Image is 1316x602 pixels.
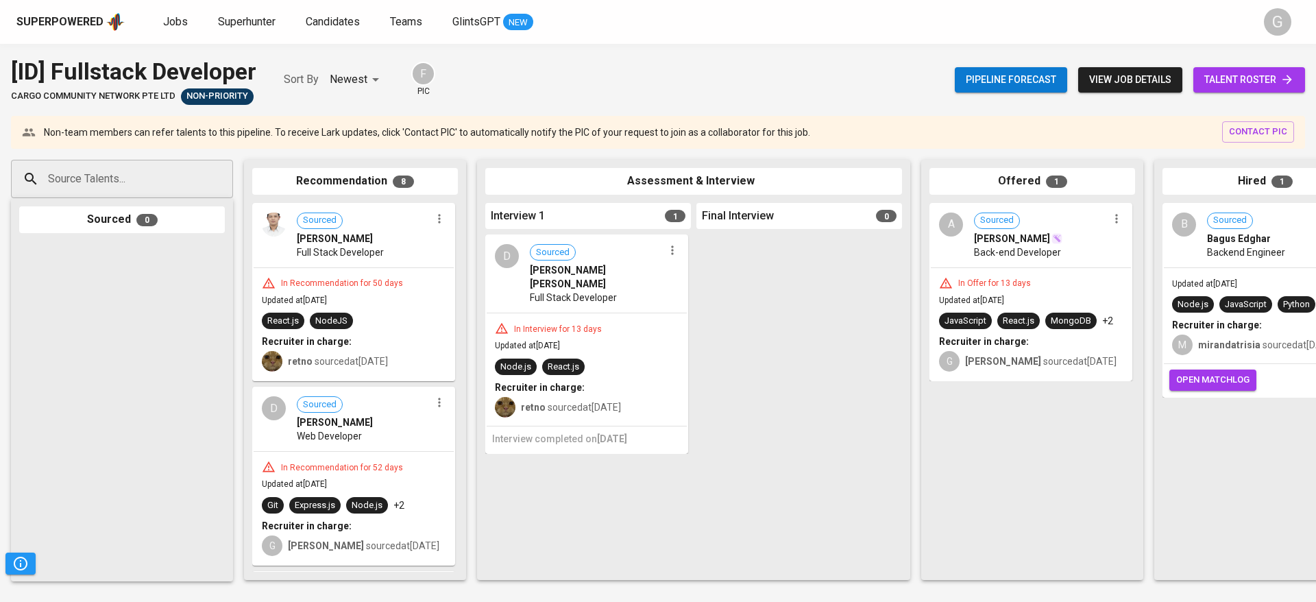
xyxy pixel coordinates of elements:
[288,540,364,551] b: [PERSON_NAME]
[953,278,1036,289] div: In Offer for 13 days
[965,356,1041,367] b: [PERSON_NAME]
[411,62,435,97] div: pic
[163,14,191,31] a: Jobs
[16,12,125,32] a: Superpoweredapp logo
[665,210,685,222] span: 1
[252,387,455,566] div: DSourced[PERSON_NAME]Web DeveloperIn Recommendation for 52 daysUpdated at[DATE]GitExpress.jsNode....
[452,15,500,28] span: GlintsGPT
[1178,298,1208,311] div: Node.js
[5,553,36,575] button: Pipeline Triggers
[352,499,382,512] div: Node.js
[297,214,342,227] span: Sourced
[218,15,276,28] span: Superhunter
[262,396,286,420] div: D
[1222,121,1294,143] button: contact pic
[531,246,575,259] span: Sourced
[945,315,986,328] div: JavaScript
[330,67,384,93] div: Newest
[521,402,546,413] b: retno
[393,498,404,512] p: +2
[1172,335,1193,355] div: M
[485,234,688,454] div: DSourced[PERSON_NAME] [PERSON_NAME]Full Stack DeveloperIn Interview for 13 daysUpdated at[DATE]No...
[1003,315,1034,328] div: React.js
[136,214,158,226] span: 0
[939,336,1029,347] b: Recruiter in charge:
[1193,67,1305,93] a: talent roster
[262,296,327,305] span: Updated at [DATE]
[267,315,299,328] div: React.js
[495,397,515,418] img: ec6c0910-f960-4a00-a8f8-c5744e41279e.jpg
[297,245,384,259] span: Full Stack Developer
[330,71,367,88] p: Newest
[974,245,1061,259] span: Back-end Developer
[1283,298,1310,311] div: Python
[929,203,1132,382] div: ASourced[PERSON_NAME]Back-end DeveloperIn Offer for 13 daysUpdated at[DATE]JavaScriptReact.jsMong...
[1264,8,1291,36] div: G
[530,291,617,304] span: Full Stack Developer
[297,398,342,411] span: Sourced
[262,351,282,372] img: ec6c0910-f960-4a00-a8f8-c5744e41279e.jpg
[262,479,327,489] span: Updated at [DATE]
[966,71,1056,88] span: Pipeline forecast
[181,88,254,105] div: Talent(s) in Pipeline’s Final Stages
[1229,124,1287,140] span: contact pic
[218,14,278,31] a: Superhunter
[495,244,519,268] div: D
[295,499,335,512] div: Express.js
[1051,315,1091,328] div: MongoDB
[284,71,319,88] p: Sort By
[106,12,125,32] img: app logo
[262,535,282,556] div: G
[702,208,774,224] span: Final Interview
[288,540,439,551] span: sourced at [DATE]
[509,324,607,335] div: In Interview for 13 days
[262,336,352,347] b: Recruiter in charge:
[939,296,1004,305] span: Updated at [DATE]
[181,90,254,103] span: Non-Priority
[485,168,902,195] div: Assessment & Interview
[965,356,1117,367] span: sourced at [DATE]
[1169,370,1256,391] button: open matchlog
[44,125,810,139] p: Non-team members can refer talents to this pipeline. To receive Lark updates, click 'Contact PIC'...
[163,15,188,28] span: Jobs
[1204,71,1294,88] span: talent roster
[267,499,278,512] div: Git
[288,356,388,367] span: sourced at [DATE]
[297,429,362,443] span: Web Developer
[390,14,425,31] a: Teams
[1208,214,1252,227] span: Sourced
[276,278,409,289] div: In Recommendation for 50 days
[226,178,228,180] button: Open
[939,213,963,237] div: A
[297,416,373,429] span: [PERSON_NAME]
[939,351,960,372] div: G
[548,361,579,374] div: React.js
[16,14,103,30] div: Superpowered
[276,462,409,474] div: In Recommendation for 52 days
[252,168,458,195] div: Recommendation
[495,341,560,350] span: Updated at [DATE]
[1207,232,1271,245] span: Bagus Edghar
[503,16,533,29] span: NEW
[500,361,531,374] div: Node.js
[929,168,1135,195] div: Offered
[1172,279,1237,289] span: Updated at [DATE]
[1198,339,1260,350] b: mirandatrisia
[975,214,1019,227] span: Sourced
[1225,298,1267,311] div: JavaScript
[955,67,1067,93] button: Pipeline forecast
[597,433,627,444] span: [DATE]
[262,520,352,531] b: Recruiter in charge:
[297,232,373,245] span: [PERSON_NAME]
[1078,67,1182,93] button: view job details
[974,232,1050,245] span: [PERSON_NAME]
[1271,176,1293,188] span: 1
[315,315,348,328] div: NodeJS
[390,15,422,28] span: Teams
[1089,71,1171,88] span: view job details
[1046,176,1067,188] span: 1
[491,208,545,224] span: Interview 1
[1172,320,1262,330] b: Recruiter in charge:
[495,382,585,393] b: Recruiter in charge:
[1207,245,1285,259] span: Backend Engineer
